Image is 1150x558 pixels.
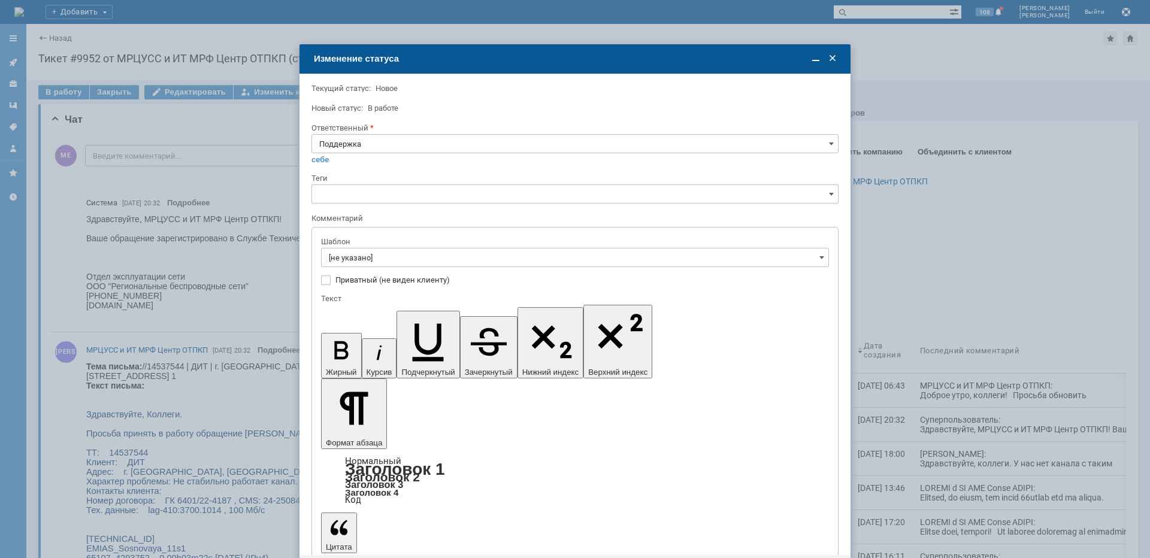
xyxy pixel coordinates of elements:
[583,305,652,378] button: Верхний индекс
[368,104,398,113] span: В работе
[827,53,839,65] span: Закрыть
[314,53,839,64] div: Изменение статуса
[588,368,647,377] span: Верхний индекс
[311,104,363,113] label: Новый статус:
[345,495,361,505] a: Код
[465,368,513,377] span: Зачеркнутый
[362,338,397,378] button: Курсив
[326,542,352,551] span: Цитата
[345,456,401,466] a: Нормальный
[367,368,392,377] span: Курсив
[345,479,403,490] a: Заголовок 3
[345,487,398,498] a: Заголовок 4
[311,174,836,182] div: Теги
[401,368,455,377] span: Подчеркнутый
[321,295,827,302] div: Текст
[311,213,836,225] div: Комментарий
[376,84,398,93] span: Новое
[311,155,329,165] a: себе
[397,311,459,378] button: Подчеркнутый
[460,316,517,378] button: Зачеркнутый
[326,438,382,447] span: Формат абзаца
[321,238,827,245] div: Шаблон
[311,124,836,132] div: Ответственный
[345,470,420,484] a: Заголовок 2
[321,378,387,449] button: Формат абзаца
[321,457,829,504] div: Формат абзаца
[311,84,371,93] label: Текущий статус:
[810,53,822,65] span: Свернуть (Ctrl + M)
[522,368,579,377] span: Нижний индекс
[321,333,362,378] button: Жирный
[335,275,827,285] label: Приватный (не виден клиенту)
[517,307,584,378] button: Нижний индекс
[326,368,357,377] span: Жирный
[345,460,445,478] a: Заголовок 1
[321,512,357,553] button: Цитата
